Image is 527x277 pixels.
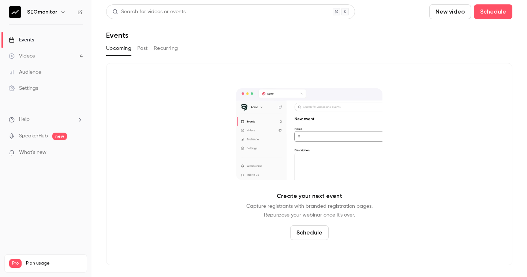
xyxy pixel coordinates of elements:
[19,149,46,156] span: What's new
[154,43,178,54] button: Recurring
[70,269,72,273] span: 4
[27,8,57,16] h6: SEOmonitor
[26,261,82,266] span: Plan usage
[277,192,342,200] p: Create your next event
[106,43,131,54] button: Upcoming
[9,259,22,268] span: Pro
[137,43,148,54] button: Past
[9,52,35,60] div: Videos
[112,8,186,16] div: Search for videos or events
[9,268,23,274] p: Videos
[9,36,34,44] div: Events
[9,85,38,92] div: Settings
[9,69,41,76] div: Audience
[19,132,48,140] a: SpeakerHub
[19,116,30,123] span: Help
[106,31,128,40] h1: Events
[52,133,67,140] span: new
[474,4,512,19] button: Schedule
[9,6,21,18] img: SEOmonitor
[70,268,82,274] p: / 150
[429,4,471,19] button: New video
[9,116,83,123] li: help-dropdown-opener
[290,225,329,240] button: Schedule
[246,202,373,219] p: Capture registrants with branded registration pages. Repurpose your webinar once it's over.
